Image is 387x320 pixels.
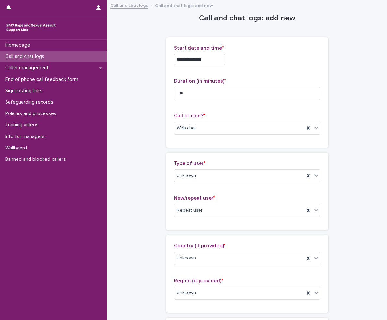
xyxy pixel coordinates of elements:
p: Banned and blocked callers [3,156,71,162]
span: Duration (in minutes) [174,78,226,84]
span: Start date and time [174,45,224,51]
img: rhQMoQhaT3yELyF149Cw [5,21,57,34]
span: Repeat user [177,207,203,214]
p: Policies and processes [3,111,62,117]
p: Caller management [3,65,54,71]
p: Signposting links [3,88,48,94]
h1: Call and chat logs: add new [166,14,328,23]
span: Unknown [177,255,196,262]
p: Safeguarding records [3,99,58,105]
span: Region (if provided) [174,278,223,283]
p: Call and chat logs [3,53,50,60]
p: End of phone call feedback form [3,77,83,83]
span: Country (if provided) [174,243,225,248]
a: Call and chat logs [110,1,148,9]
span: Web chat [177,125,196,132]
span: Type of user [174,161,205,166]
span: New/repeat user [174,196,215,201]
p: Homepage [3,42,35,48]
p: Call and chat logs: add new [155,2,213,9]
span: Call or chat? [174,113,205,118]
span: Unknown [177,172,196,179]
p: Info for managers [3,134,50,140]
p: Wallboard [3,145,32,151]
p: Training videos [3,122,44,128]
span: Unknown [177,290,196,296]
